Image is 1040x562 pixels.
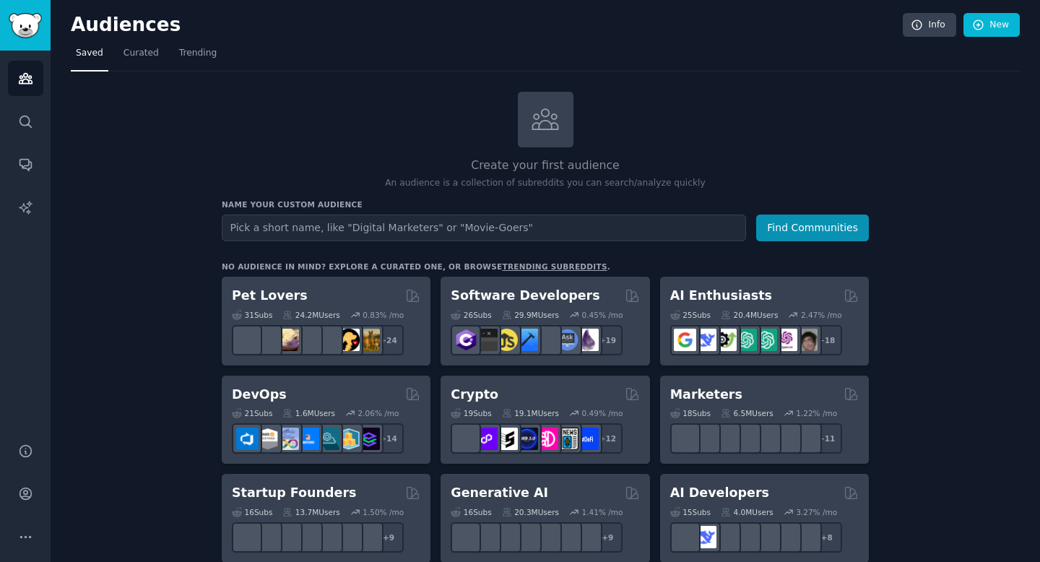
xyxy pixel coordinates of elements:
[801,310,842,320] div: 2.47 % /mo
[670,408,711,418] div: 18 Sub s
[670,484,769,502] h2: AI Developers
[796,507,837,517] div: 3.27 % /mo
[222,215,746,241] input: Pick a short name, like "Digital Marketers" or "Movie-Goers"
[582,310,623,320] div: 0.45 % /mo
[236,428,259,450] img: azuredevops
[455,329,477,351] img: csharp
[71,42,108,72] a: Saved
[451,310,491,320] div: 26 Sub s
[795,526,818,548] img: AIDevelopersSociety
[222,199,869,209] h3: Name your custom audience
[179,47,217,60] span: Trending
[337,526,360,548] img: Entrepreneurship
[502,262,607,271] a: trending subreddits
[502,310,559,320] div: 29.9M Users
[775,428,797,450] img: MarketingResearch
[576,526,599,548] img: DreamBooth
[674,329,696,351] img: GoogleGeminiAI
[232,507,272,517] div: 16 Sub s
[495,526,518,548] img: deepdream
[674,526,696,548] img: LangChain
[714,428,737,450] img: AskMarketing
[222,261,610,272] div: No audience in mind? Explore a curated one, or browse .
[795,329,818,351] img: ArtificalIntelligence
[516,329,538,351] img: iOSProgramming
[694,329,716,351] img: DeepSeek
[536,428,558,450] img: defiblockchain
[475,428,498,450] img: 0xPolygon
[536,526,558,548] img: FluxAI
[495,329,518,351] img: learnjavascript
[282,408,335,418] div: 1.6M Users
[232,386,287,404] h2: DevOps
[256,329,279,351] img: ballpython
[256,526,279,548] img: SaaS
[337,428,360,450] img: aws_cdk
[694,428,716,450] img: bigseo
[475,329,498,351] img: software
[755,329,777,351] img: chatgpt_prompts_
[317,526,339,548] img: indiehackers
[222,157,869,175] h2: Create your first audience
[576,329,599,351] img: elixir
[277,428,299,450] img: Docker_DevOps
[236,526,259,548] img: EntrepreneurRideAlong
[76,47,103,60] span: Saved
[756,215,869,241] button: Find Communities
[670,310,711,320] div: 25 Sub s
[812,325,842,355] div: + 18
[451,287,599,305] h2: Software Developers
[282,310,339,320] div: 24.2M Users
[556,329,578,351] img: AskComputerScience
[556,428,578,450] img: CryptoNews
[277,526,299,548] img: startup
[357,526,380,548] img: growmybusiness
[277,329,299,351] img: leopardgeckos
[232,408,272,418] div: 21 Sub s
[903,13,956,38] a: Info
[795,428,818,450] img: OnlineMarketing
[694,526,716,548] img: DeepSeek
[582,507,623,517] div: 1.41 % /mo
[592,522,623,553] div: + 9
[734,526,757,548] img: MistralAI
[451,386,498,404] h2: Crypto
[536,329,558,351] img: reactnative
[236,329,259,351] img: herpetology
[516,526,538,548] img: sdforall
[775,329,797,351] img: OpenAIDev
[174,42,222,72] a: Trending
[373,423,404,454] div: + 14
[358,408,399,418] div: 2.06 % /mo
[755,428,777,450] img: googleads
[963,13,1020,38] a: New
[455,526,477,548] img: aivideo
[71,14,903,37] h2: Audiences
[297,526,319,548] img: ycombinator
[373,325,404,355] div: + 24
[373,522,404,553] div: + 9
[670,507,711,517] div: 15 Sub s
[670,386,742,404] h2: Marketers
[576,428,599,450] img: defi_
[317,428,339,450] img: platformengineering
[714,329,737,351] img: AItoolsCatalog
[734,329,757,351] img: chatgpt_promptDesign
[582,408,623,418] div: 0.49 % /mo
[734,428,757,450] img: Emailmarketing
[256,428,279,450] img: AWS_Certified_Experts
[297,329,319,351] img: turtle
[232,287,308,305] h2: Pet Lovers
[317,329,339,351] img: cockatiel
[9,13,42,38] img: GummySearch logo
[812,522,842,553] div: + 8
[812,423,842,454] div: + 11
[502,408,559,418] div: 19.1M Users
[592,325,623,355] div: + 19
[357,428,380,450] img: PlatformEngineers
[363,310,404,320] div: 0.83 % /mo
[721,507,773,517] div: 4.0M Users
[282,507,339,517] div: 13.7M Users
[123,47,159,60] span: Curated
[118,42,164,72] a: Curated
